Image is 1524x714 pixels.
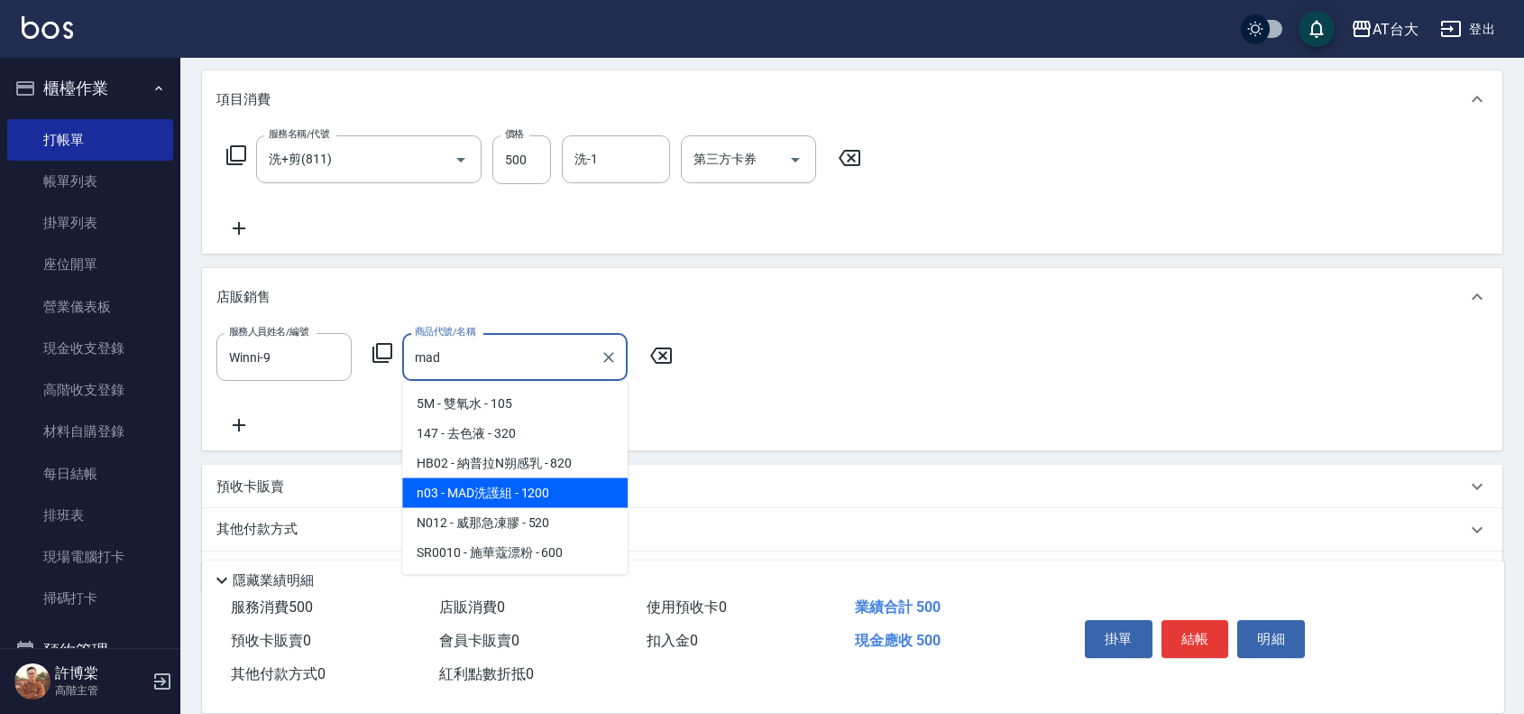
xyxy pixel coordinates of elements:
[231,632,311,649] span: 預收卡販賣 0
[647,598,727,616] span: 使用預收卡 0
[7,119,173,161] a: 打帳單
[7,65,173,112] button: 櫃檯作業
[596,345,621,370] button: Clear
[231,665,326,682] span: 其他付款方式 0
[402,538,628,568] span: SR0010 - 施華蔻漂粉 - 600
[233,571,314,590] p: 隱藏業績明細
[1299,11,1335,47] button: save
[1433,13,1502,46] button: 登出
[216,478,284,496] p: 預收卡販賣
[7,495,173,536] a: 排班表
[7,161,173,202] a: 帳單列表
[855,632,941,649] span: 現金應收 500
[55,682,147,699] p: 高階主管
[216,288,271,307] p: 店販銷售
[202,70,1502,128] div: 項目消費
[55,664,147,682] h5: 許博棠
[216,90,271,109] p: 項目消費
[647,632,698,649] span: 扣入金 0
[216,520,307,540] p: 其他付款方式
[855,598,941,616] span: 業績合計 500
[1373,18,1418,41] div: AT台大
[7,286,173,328] a: 營業儀表板
[7,627,173,674] button: 預約管理
[229,325,308,338] label: 服務人員姓名/編號
[402,449,628,478] span: HB02 - 納普拉N朔感乳 - 820
[7,202,173,244] a: 掛單列表
[202,465,1502,508] div: 預收卡販賣
[1085,620,1152,658] button: 掛單
[202,268,1502,326] div: 店販銷售
[7,244,173,285] a: 座位開單
[22,16,73,39] img: Logo
[446,145,475,174] button: Open
[439,632,519,649] span: 會員卡販賣 0
[7,536,173,578] a: 現場電腦打卡
[439,665,534,682] span: 紅利點數折抵 0
[505,127,524,141] label: 價格
[402,389,628,419] span: 5M - 雙氧水 - 105
[231,598,313,616] span: 服務消費 500
[7,411,173,452] a: 材料自購登錄
[7,328,173,369] a: 現金收支登錄
[402,478,628,508] span: n03 - MAD洗護組 - 1200
[415,325,475,338] label: 商品代號/名稱
[7,453,173,495] a: 每日結帳
[1237,620,1305,658] button: 明細
[402,419,628,449] span: 147 - 去色液 - 320
[202,552,1502,595] div: 備註及來源
[1161,620,1229,658] button: 結帳
[7,578,173,619] a: 掃碼打卡
[7,369,173,411] a: 高階收支登錄
[439,598,505,616] span: 店販消費 0
[1344,11,1426,48] button: AT台大
[781,145,810,174] button: Open
[14,663,50,700] img: Person
[202,508,1502,552] div: 其他付款方式
[269,127,329,141] label: 服務名稱/代號
[402,508,628,538] span: N012 - 威那急凍膠 - 520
